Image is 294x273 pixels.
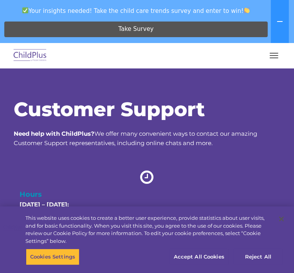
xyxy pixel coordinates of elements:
img: 👏 [244,7,250,13]
strong: [DATE] – [DATE]: [20,201,69,208]
span: Take Survey [118,22,153,36]
span: Your insights needed! Take the child care trends survey and enter to win! [3,3,269,18]
button: Accept All Cookies [170,249,229,265]
img: ChildPlus by Procare Solutions [12,47,49,65]
a: Take Survey [4,22,268,37]
button: Close [273,210,290,228]
strong: Need help with ChildPlus? [14,130,94,137]
div: This website uses cookies to create a better user experience, provide statistics about user visit... [25,214,273,245]
img: ✅ [22,7,28,13]
button: Cookies Settings [26,249,79,265]
span: Customer Support [14,97,205,121]
button: Reject All [234,249,283,265]
h4: Hours [20,189,274,200]
p: 8:30 a.m. to 6:30 p.m. ET 8:30 a.m. to 5:30 p.m. ET [20,200,274,237]
span: We offer many convenient ways to contact our amazing Customer Support representatives, including ... [14,130,257,147]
